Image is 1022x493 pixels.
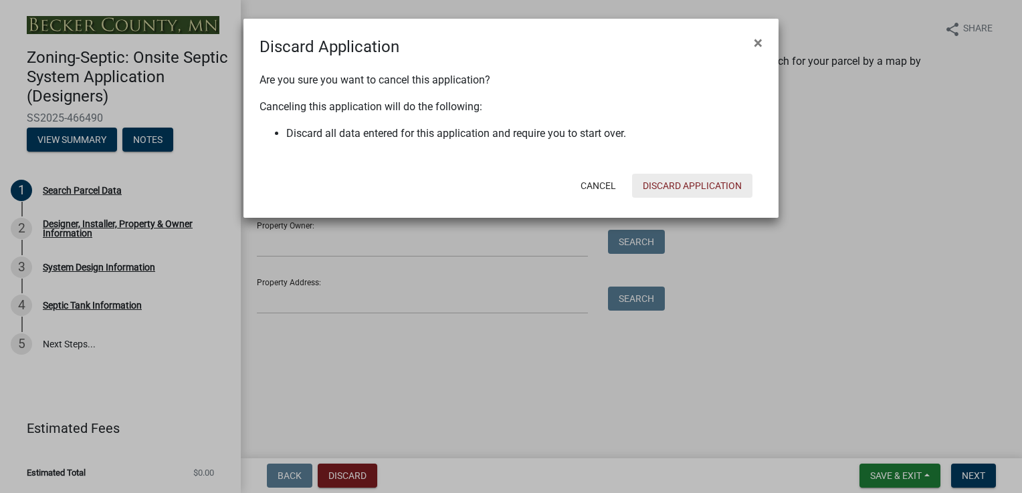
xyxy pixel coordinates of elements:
[743,24,773,61] button: Close
[260,35,399,59] h4: Discard Application
[286,126,762,142] li: Discard all data entered for this application and require you to start over.
[260,99,762,115] p: Canceling this application will do the following:
[260,72,762,88] p: Are you sure you want to cancel this application?
[632,174,752,198] button: Discard Application
[570,174,627,198] button: Cancel
[754,33,762,52] span: ×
